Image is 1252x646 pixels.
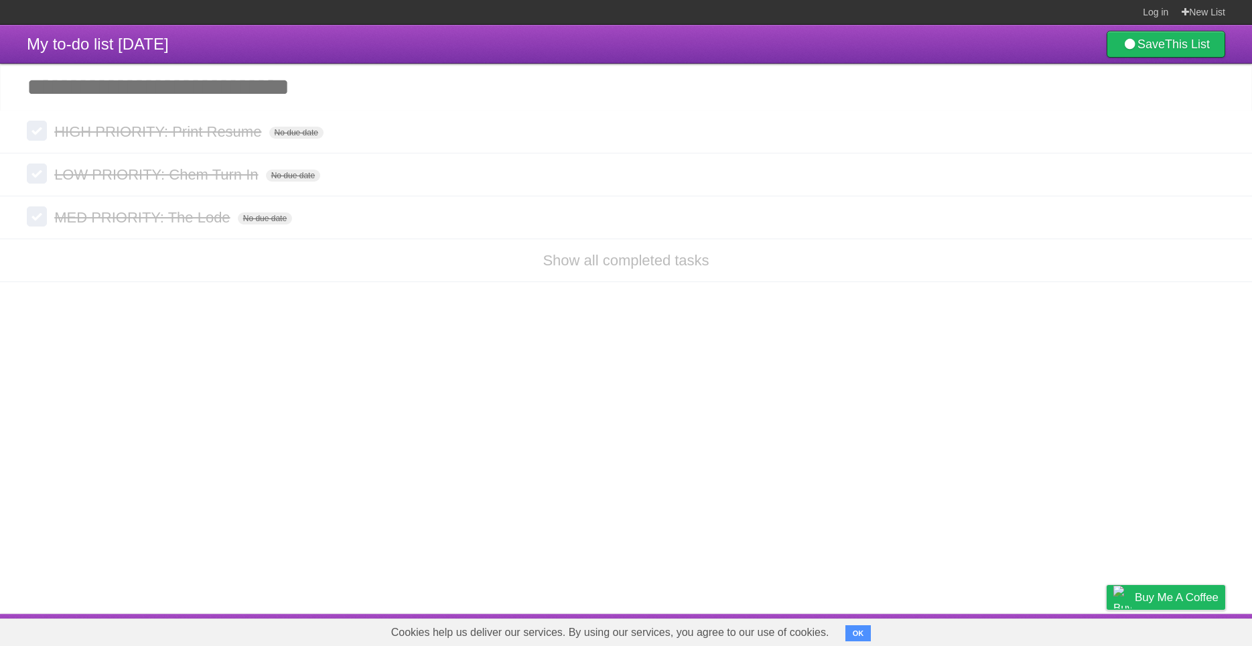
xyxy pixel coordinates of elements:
[27,206,47,227] label: Done
[27,164,47,184] label: Done
[269,127,324,139] span: No due date
[1107,585,1225,610] a: Buy me a coffee
[54,166,261,183] span: LOW PRIORITY: Chem Turn In
[378,619,843,646] span: Cookies help us deliver our services. By using our services, you agree to our use of cookies.
[1165,38,1210,51] b: This List
[27,121,47,141] label: Done
[1135,586,1219,609] span: Buy me a coffee
[973,617,1027,643] a: Developers
[1044,617,1073,643] a: Terms
[1089,617,1124,643] a: Privacy
[27,35,169,53] span: My to-do list [DATE]
[543,252,709,269] a: Show all completed tasks
[845,625,872,641] button: OK
[54,209,233,226] span: MED PRIORITY: The Lode
[928,617,957,643] a: About
[1107,31,1225,58] a: SaveThis List
[1141,617,1225,643] a: Suggest a feature
[54,123,265,140] span: HIGH PRIORITY: Print Resume
[1113,586,1131,608] img: Buy me a coffee
[266,170,320,182] span: No due date
[238,212,292,224] span: No due date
